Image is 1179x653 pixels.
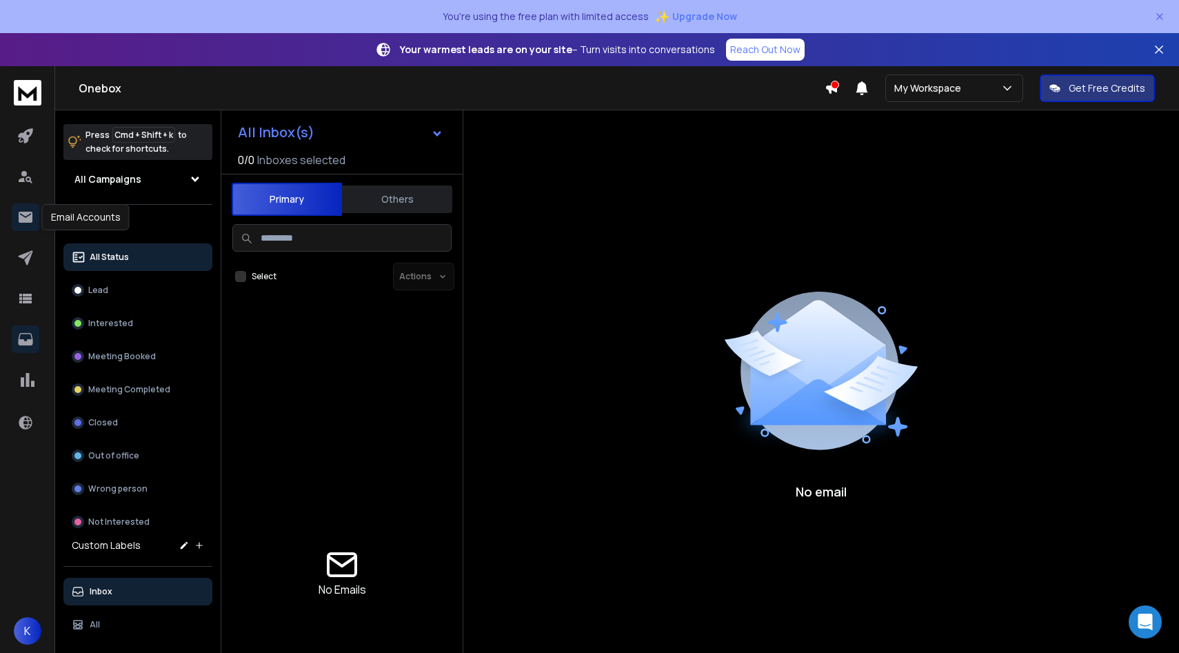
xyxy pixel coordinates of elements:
button: Others [342,184,452,214]
p: Out of office [88,450,139,461]
p: Reach Out Now [730,43,800,57]
button: Get Free Credits [1040,74,1155,102]
button: All [63,611,212,639]
button: Lead [63,277,212,304]
h3: Filters [63,216,212,235]
p: Inbox [90,586,112,597]
button: Primary [232,183,342,216]
button: K [14,617,41,645]
p: All Status [90,252,129,263]
p: Meeting Booked [88,351,156,362]
p: Closed [88,417,118,428]
img: logo [14,80,41,106]
p: All [90,619,100,630]
div: Email Accounts [42,204,130,230]
button: All Status [63,243,212,271]
label: Select [252,271,276,282]
p: Get Free Credits [1069,81,1145,95]
button: Not Interested [63,508,212,536]
button: Wrong person [63,475,212,503]
h1: Onebox [79,80,825,97]
button: Meeting Booked [63,343,212,370]
h1: All Campaigns [74,172,141,186]
button: ✨Upgrade Now [654,3,737,30]
p: Lead [88,285,108,296]
p: Meeting Completed [88,384,170,395]
span: ✨ [654,7,669,26]
p: You're using the free plan with limited access [443,10,649,23]
h1: All Inbox(s) [238,125,314,139]
a: Reach Out Now [726,39,805,61]
span: Upgrade Now [672,10,737,23]
button: Out of office [63,442,212,470]
button: All Inbox(s) [227,119,454,146]
p: No email [796,482,847,501]
p: My Workspace [894,81,967,95]
p: Press to check for shortcuts. [85,128,187,156]
span: 0 / 0 [238,152,254,168]
strong: Your warmest leads are on your site [400,43,572,56]
div: Open Intercom Messenger [1129,605,1162,639]
h3: Inboxes selected [257,152,345,168]
p: Not Interested [88,516,150,528]
button: All Campaigns [63,165,212,193]
button: Inbox [63,578,212,605]
h3: Custom Labels [72,539,141,552]
p: Wrong person [88,483,148,494]
p: Interested [88,318,133,329]
button: Closed [63,409,212,436]
p: No Emails [319,581,366,598]
p: – Turn visits into conversations [400,43,715,57]
button: Interested [63,310,212,337]
span: Cmd + Shift + k [112,127,175,143]
button: Meeting Completed [63,376,212,403]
